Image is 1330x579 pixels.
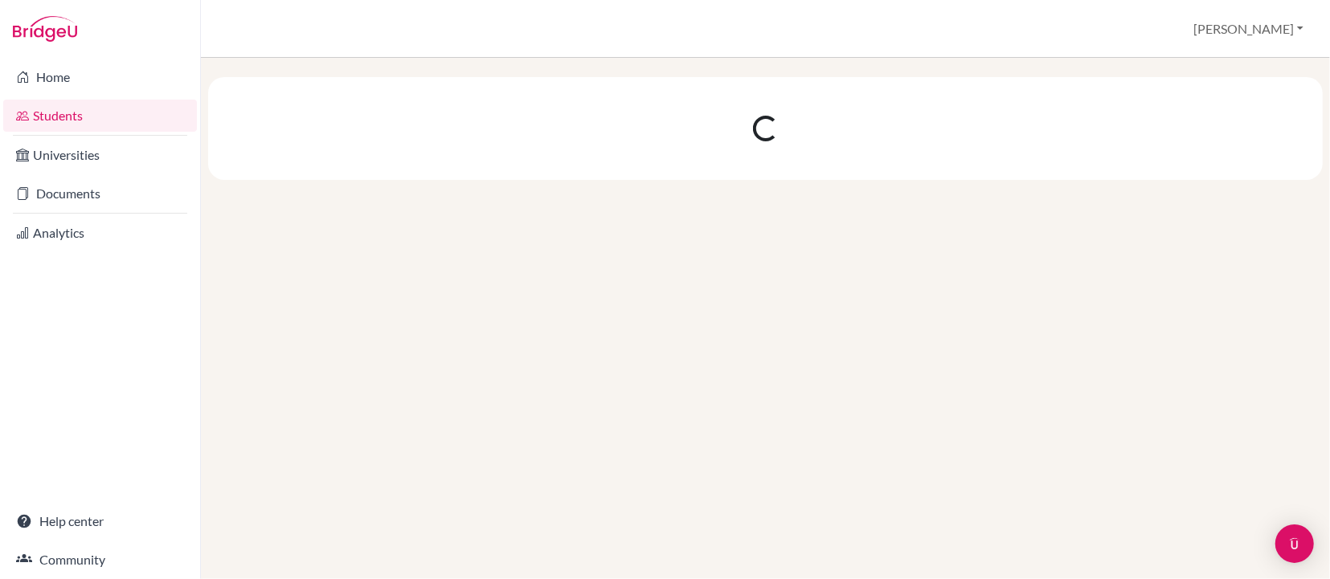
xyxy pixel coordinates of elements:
[3,139,197,171] a: Universities
[13,16,77,42] img: Bridge-U
[3,217,197,249] a: Analytics
[1186,14,1311,44] button: [PERSON_NAME]
[3,61,197,93] a: Home
[1275,524,1314,563] div: Open Intercom Messenger
[3,505,197,537] a: Help center
[3,177,197,210] a: Documents
[3,544,197,576] a: Community
[3,100,197,132] a: Students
